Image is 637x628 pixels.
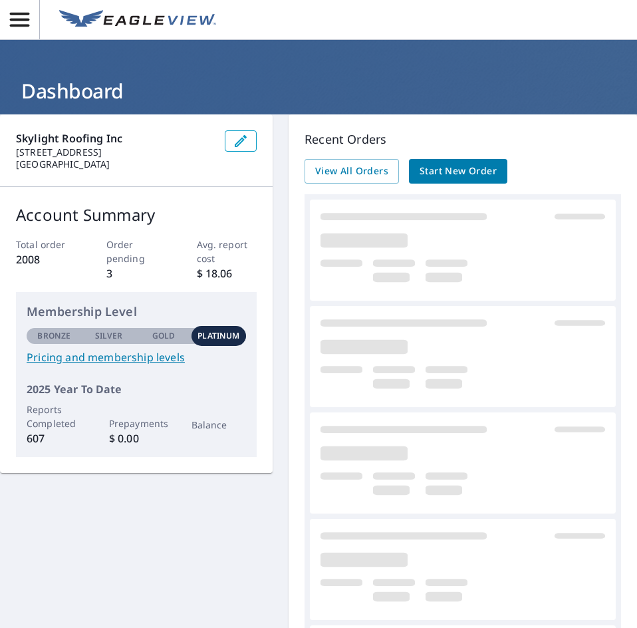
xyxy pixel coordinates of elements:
p: Prepayments [109,416,164,430]
p: [GEOGRAPHIC_DATA] [16,158,214,170]
a: EV Logo [51,2,224,38]
h1: Dashboard [16,77,621,104]
p: 3 [106,265,167,281]
p: Order pending [106,237,167,265]
p: Membership Level [27,303,246,321]
p: Avg. report cost [197,237,257,265]
img: EV Logo [59,10,216,30]
p: Silver [95,330,123,342]
p: Balance [191,418,247,432]
a: Start New Order [409,159,507,184]
p: 607 [27,430,82,446]
p: Platinum [197,330,239,342]
a: View All Orders [305,159,399,184]
p: 2025 Year To Date [27,381,246,397]
p: Total order [16,237,76,251]
p: 2008 [16,251,76,267]
a: Pricing and membership levels [27,349,246,365]
p: Gold [152,330,175,342]
p: Recent Orders [305,130,621,148]
span: View All Orders [315,163,388,180]
p: $ 18.06 [197,265,257,281]
p: Account Summary [16,203,257,227]
p: [STREET_ADDRESS] [16,146,214,158]
p: Reports Completed [27,402,82,430]
span: Start New Order [420,163,497,180]
p: $ 0.00 [109,430,164,446]
p: Skylight Roofing Inc [16,130,214,146]
p: Bronze [37,330,70,342]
